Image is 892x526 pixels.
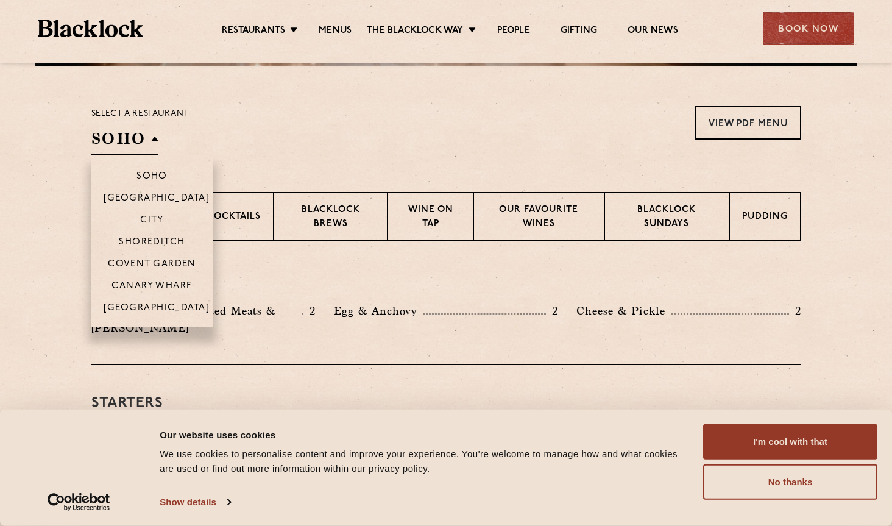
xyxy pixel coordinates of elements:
[140,215,164,227] p: City
[104,303,210,315] p: [GEOGRAPHIC_DATA]
[334,302,423,319] p: Egg & Anchovy
[497,25,530,38] a: People
[38,20,143,37] img: BL_Textured_Logo-footer-cropped.svg
[763,12,854,45] div: Book Now
[160,427,689,442] div: Our website uses cookies
[628,25,678,38] a: Our News
[111,281,192,293] p: Canary Wharf
[160,493,230,511] a: Show details
[695,106,801,140] a: View PDF Menu
[546,303,558,319] p: 2
[486,204,592,232] p: Our favourite wines
[26,493,132,511] a: Usercentrics Cookiebot - opens in a new window
[91,271,801,287] h3: Pre Chop Bites
[400,204,460,232] p: Wine on Tap
[303,303,316,319] p: 2
[136,171,168,183] p: Soho
[367,25,463,38] a: The Blacklock Way
[319,25,352,38] a: Menus
[742,210,788,226] p: Pudding
[91,106,189,122] p: Select a restaurant
[703,424,877,460] button: I'm cool with that
[576,302,671,319] p: Cheese & Pickle
[207,210,261,226] p: Cocktails
[108,259,196,271] p: Covent Garden
[286,204,375,232] p: Blacklock Brews
[91,128,158,155] h2: SOHO
[222,25,285,38] a: Restaurants
[104,193,210,205] p: [GEOGRAPHIC_DATA]
[561,25,597,38] a: Gifting
[703,464,877,500] button: No thanks
[789,303,801,319] p: 2
[160,447,689,476] div: We use cookies to personalise content and improve your experience. You're welcome to manage how a...
[91,396,801,411] h3: Starters
[119,237,185,249] p: Shoreditch
[617,204,716,232] p: Blacklock Sundays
